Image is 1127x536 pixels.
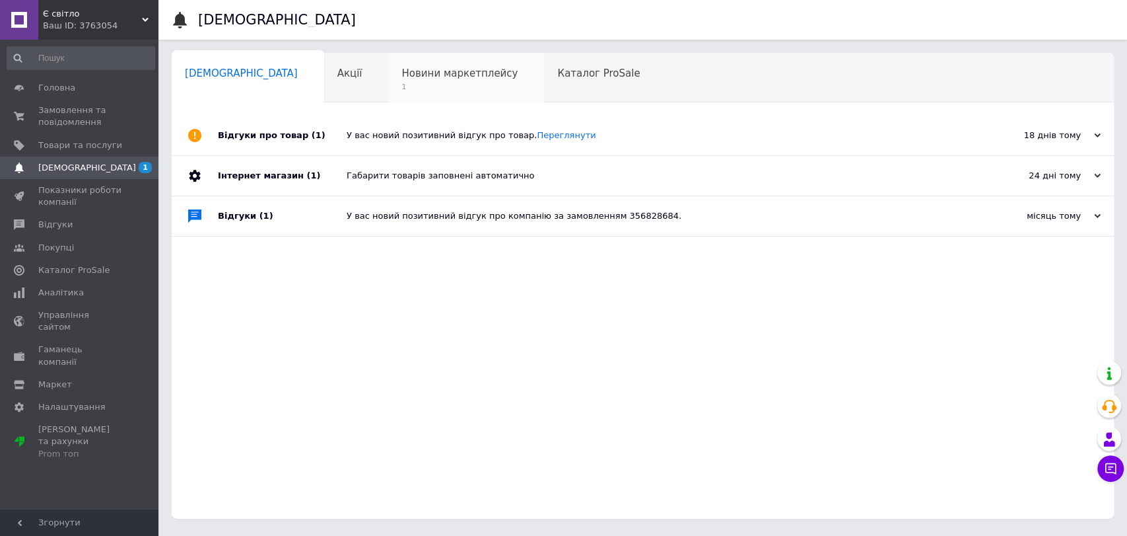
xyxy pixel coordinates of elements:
span: 1 [139,162,152,173]
button: Чат з покупцем [1097,455,1124,482]
span: Відгуки [38,219,73,231]
span: (1) [306,171,320,180]
span: Новини маркетплейсу [401,67,518,79]
span: Каталог ProSale [38,264,110,276]
div: Ваш ID: 3763054 [43,20,158,32]
span: Маркет [38,379,72,391]
span: (1) [259,211,273,221]
div: У вас новий позитивний відгук про компанію за замовленням 356828684. [347,210,969,222]
span: (1) [312,130,325,140]
div: Габарити товарів заповнені автоматично [347,170,969,182]
span: Каталог ProSale [557,67,640,79]
span: Управління сайтом [38,309,122,333]
span: [DEMOGRAPHIC_DATA] [38,162,136,174]
span: Замовлення та повідомлення [38,104,122,128]
div: Інтернет магазин [218,156,347,196]
div: Відгуки [218,196,347,236]
a: Переглянути [537,130,596,140]
div: У вас новий позитивний відгук про товар. [347,130,969,141]
span: Головна [38,82,75,94]
div: Prom топ [38,448,122,460]
span: Показники роботи компанії [38,184,122,208]
span: [DEMOGRAPHIC_DATA] [185,67,298,79]
span: [PERSON_NAME] та рахунки [38,424,122,460]
div: 18 днів тому [969,130,1101,141]
input: Пошук [7,46,155,70]
span: Акції [337,67,362,79]
div: 24 дні тому [969,170,1101,182]
span: Є світло [43,8,142,20]
span: Товари та послуги [38,139,122,151]
span: Налаштування [38,401,106,413]
span: 1 [401,82,518,92]
h1: [DEMOGRAPHIC_DATA] [198,12,356,28]
div: Відгуки про товар [218,116,347,155]
div: місяць тому [969,210,1101,222]
span: Гаманець компанії [38,344,122,367]
span: Аналітика [38,287,84,299]
span: Покупці [38,242,74,254]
